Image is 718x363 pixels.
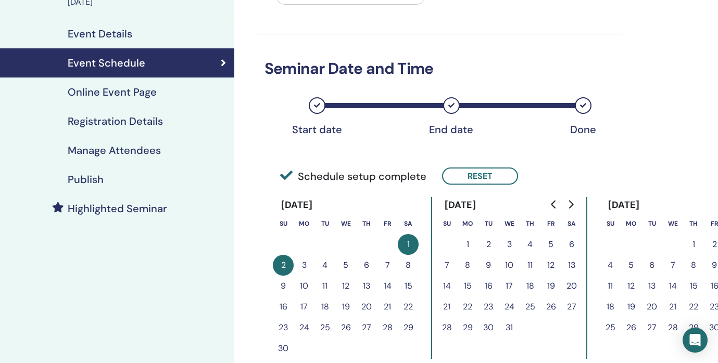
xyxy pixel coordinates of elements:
[600,317,621,338] button: 25
[600,296,621,317] button: 18
[520,296,540,317] button: 25
[499,234,520,255] button: 3
[377,296,398,317] button: 21
[621,296,641,317] button: 19
[683,317,704,338] button: 29
[641,276,662,296] button: 13
[335,317,356,338] button: 26
[273,296,294,317] button: 16
[273,276,294,296] button: 9
[561,296,582,317] button: 27
[540,255,561,276] button: 12
[457,234,478,255] button: 1
[499,255,520,276] button: 10
[436,317,457,338] button: 28
[294,255,314,276] button: 3
[457,317,478,338] button: 29
[540,276,561,296] button: 19
[520,255,540,276] button: 11
[335,296,356,317] button: 19
[273,255,294,276] button: 2
[621,276,641,296] button: 12
[398,255,419,276] button: 8
[436,213,457,234] th: Sunday
[356,276,377,296] button: 13
[561,276,582,296] button: 20
[540,213,561,234] th: Friday
[662,255,683,276] button: 7
[520,213,540,234] th: Thursday
[425,123,477,136] div: End date
[457,255,478,276] button: 8
[377,255,398,276] button: 7
[398,213,419,234] th: Saturday
[436,276,457,296] button: 14
[478,317,499,338] button: 30
[398,296,419,317] button: 22
[68,173,104,186] h4: Publish
[600,213,621,234] th: Sunday
[377,213,398,234] th: Friday
[600,255,621,276] button: 4
[335,213,356,234] th: Wednesday
[294,213,314,234] th: Monday
[600,197,648,213] div: [DATE]
[662,317,683,338] button: 28
[478,296,499,317] button: 23
[335,255,356,276] button: 5
[662,276,683,296] button: 14
[398,234,419,255] button: 1
[457,213,478,234] th: Monday
[546,194,562,215] button: Go to previous month
[478,255,499,276] button: 9
[68,57,145,69] h4: Event Schedule
[258,59,621,78] h3: Seminar Date and Time
[621,213,641,234] th: Monday
[641,255,662,276] button: 6
[314,317,335,338] button: 25
[68,144,161,157] h4: Manage Attendees
[356,213,377,234] th: Thursday
[398,317,419,338] button: 29
[356,296,377,317] button: 20
[683,234,704,255] button: 1
[600,276,621,296] button: 11
[356,255,377,276] button: 6
[398,276,419,296] button: 15
[314,296,335,317] button: 18
[280,168,426,184] span: Schedule setup complete
[478,276,499,296] button: 16
[273,213,294,234] th: Sunday
[499,276,520,296] button: 17
[294,276,314,296] button: 10
[499,317,520,338] button: 31
[641,213,662,234] th: Tuesday
[68,115,163,127] h4: Registration Details
[557,123,609,136] div: Done
[436,296,457,317] button: 21
[291,123,343,136] div: Start date
[499,213,520,234] th: Wednesday
[641,317,662,338] button: 27
[562,194,579,215] button: Go to next month
[335,276,356,296] button: 12
[356,317,377,338] button: 27
[662,296,683,317] button: 21
[683,255,704,276] button: 8
[641,296,662,317] button: 20
[683,296,704,317] button: 22
[540,296,561,317] button: 26
[273,197,321,213] div: [DATE]
[540,234,561,255] button: 5
[683,328,708,353] div: Open Intercom Messenger
[273,338,294,359] button: 30
[520,234,540,255] button: 4
[442,167,518,185] button: Reset
[683,276,704,296] button: 15
[621,255,641,276] button: 5
[436,197,485,213] div: [DATE]
[478,213,499,234] th: Tuesday
[436,255,457,276] button: 7
[520,276,540,296] button: 18
[314,276,335,296] button: 11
